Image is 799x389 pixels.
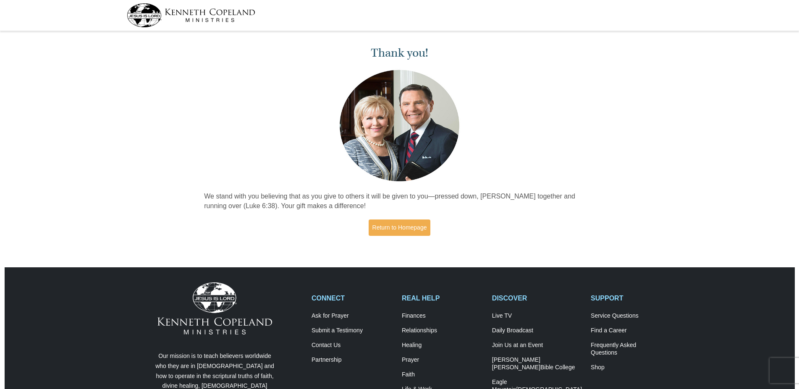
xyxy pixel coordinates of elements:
a: Partnership [312,356,393,364]
img: kcm-header-logo.svg [127,3,255,27]
a: Return to Homepage [369,219,431,236]
h1: Thank you! [204,46,595,60]
a: Live TV [492,312,582,320]
a: Join Us at an Event [492,342,582,349]
a: Faith [402,371,483,379]
a: Submit a Testimony [312,327,393,334]
img: Kenneth Copeland Ministries [157,282,272,334]
img: Kenneth and Gloria [338,68,461,183]
h2: SUPPORT [591,294,672,302]
span: Bible College [540,364,575,371]
p: We stand with you believing that as you give to others it will be given to you—pressed down, [PER... [204,192,595,211]
a: Daily Broadcast [492,327,582,334]
a: Contact Us [312,342,393,349]
a: Shop [591,364,672,371]
a: Relationships [402,327,483,334]
a: Service Questions [591,312,672,320]
h2: REAL HELP [402,294,483,302]
a: Ask for Prayer [312,312,393,320]
a: [PERSON_NAME] [PERSON_NAME]Bible College [492,356,582,371]
a: Prayer [402,356,483,364]
a: Frequently AskedQuestions [591,342,672,357]
h2: CONNECT [312,294,393,302]
a: Finances [402,312,483,320]
a: Find a Career [591,327,672,334]
h2: DISCOVER [492,294,582,302]
a: Healing [402,342,483,349]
